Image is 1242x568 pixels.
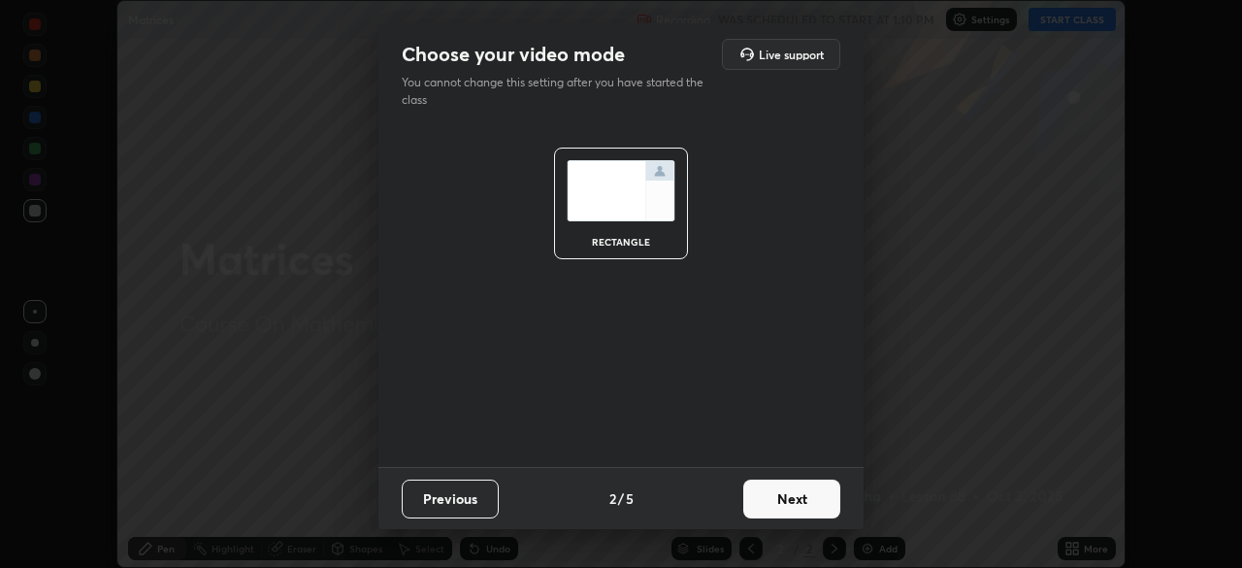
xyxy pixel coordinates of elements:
[759,49,824,60] h5: Live support
[402,74,716,109] p: You cannot change this setting after you have started the class
[582,237,660,247] div: rectangle
[743,480,840,518] button: Next
[402,480,499,518] button: Previous
[626,488,634,509] h4: 5
[567,160,675,221] img: normalScreenIcon.ae25ed63.svg
[402,42,625,67] h2: Choose your video mode
[618,488,624,509] h4: /
[609,488,616,509] h4: 2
